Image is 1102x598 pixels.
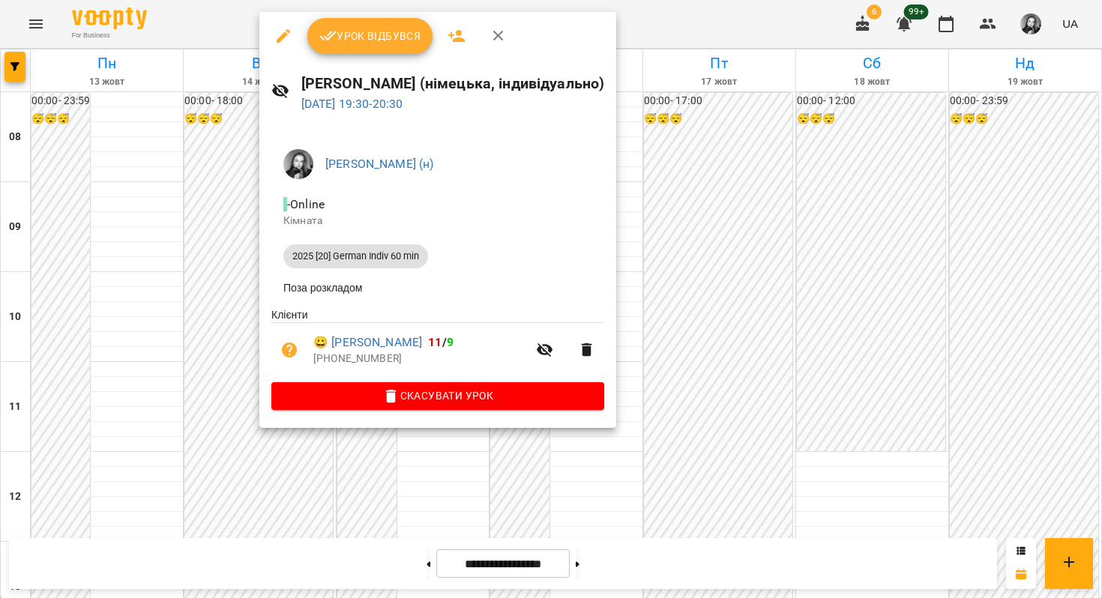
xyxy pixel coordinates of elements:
span: 11 [428,335,442,349]
a: [PERSON_NAME] (н) [325,157,434,171]
p: [PHONE_NUMBER] [313,351,527,366]
img: 9e1ebfc99129897ddd1a9bdba1aceea8.jpg [283,149,313,179]
span: Урок відбувся [319,27,421,45]
a: [DATE] 19:30-20:30 [301,97,403,111]
span: 2025 [20] German Indiv 60 min [283,250,428,263]
span: 9 [447,335,454,349]
li: Поза розкладом [271,274,604,301]
button: Візит ще не сплачено. Додати оплату? [271,332,307,368]
button: Скасувати Урок [271,382,604,409]
ul: Клієнти [271,307,604,382]
span: Скасувати Урок [283,387,592,405]
span: - Online [283,197,328,211]
b: / [428,335,454,349]
a: 😀 [PERSON_NAME] [313,333,422,351]
h6: [PERSON_NAME] (німецька, індивідуально) [301,72,605,95]
p: Кімната [283,214,592,229]
button: Урок відбувся [307,18,433,54]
